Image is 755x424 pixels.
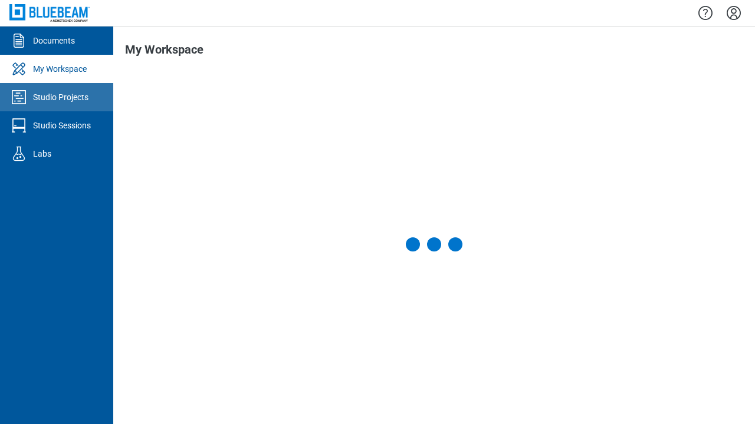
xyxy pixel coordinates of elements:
svg: My Workspace [9,59,28,78]
div: Studio Sessions [33,120,91,131]
svg: Labs [9,144,28,163]
svg: Studio Sessions [9,116,28,135]
svg: Studio Projects [9,88,28,107]
button: Settings [724,3,743,23]
div: Loading My Workspace [406,237,462,251]
div: Documents [33,35,75,47]
img: Bluebeam, Inc. [9,4,90,21]
div: Studio Projects [33,91,88,103]
h1: My Workspace [125,43,203,62]
div: My Workspace [33,63,87,75]
svg: Documents [9,31,28,50]
div: Labs [33,148,51,160]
